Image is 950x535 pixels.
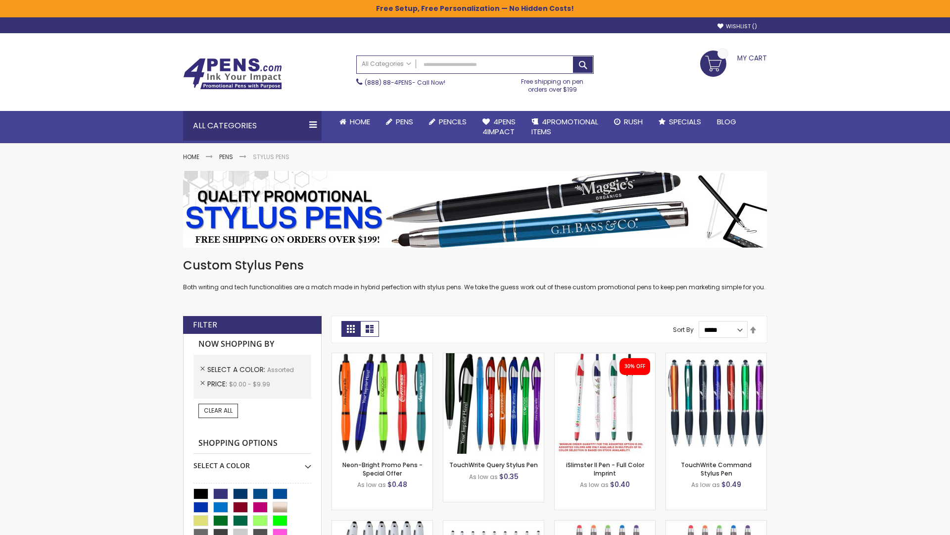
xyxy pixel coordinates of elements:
[193,454,311,471] div: Select A Color
[183,258,767,292] div: Both writing and tech functionalities are a match made in hybrid perfection with stylus pens. We ...
[267,366,294,374] span: Assorted
[198,404,238,418] a: Clear All
[651,111,709,133] a: Specials
[555,353,655,361] a: iSlimster II - Full Color-Assorted
[421,111,475,133] a: Pencils
[332,353,432,454] img: Neon-Bright Promo Pens-Assorted
[709,111,744,133] a: Blog
[357,481,386,489] span: As low as
[439,116,467,127] span: Pencils
[207,379,229,389] span: Price
[499,472,519,481] span: $0.35
[717,23,757,30] a: Wishlist
[669,116,701,127] span: Specials
[606,111,651,133] a: Rush
[624,363,645,370] div: 30% OFF
[332,111,378,133] a: Home
[332,353,432,361] a: Neon-Bright Promo Pens-Assorted
[193,320,217,330] strong: Filter
[207,365,267,374] span: Select A Color
[443,520,544,529] a: Stiletto Advertising Stylus Pens-Assorted
[443,353,544,361] a: TouchWrite Query Stylus Pen-Assorted
[555,353,655,454] img: iSlimster II - Full Color-Assorted
[204,406,233,415] span: Clear All
[341,321,360,337] strong: Grid
[469,473,498,481] span: As low as
[610,480,630,489] span: $0.40
[717,116,736,127] span: Blog
[362,60,411,68] span: All Categories
[523,111,606,143] a: 4PROMOTIONALITEMS
[666,353,766,454] img: TouchWrite Command Stylus Pen-Assorted
[378,111,421,133] a: Pens
[691,481,720,489] span: As low as
[350,116,370,127] span: Home
[721,480,741,489] span: $0.49
[219,153,233,161] a: Pens
[449,461,538,469] a: TouchWrite Query Stylus Pen
[555,520,655,529] a: Islander Softy Gel Pen with Stylus-Assorted
[666,520,766,529] a: Islander Softy Gel with Stylus - ColorJet Imprint-Assorted
[531,116,598,137] span: 4PROMOTIONAL ITEMS
[673,325,694,334] label: Sort By
[332,520,432,529] a: Kimberly Logo Stylus Pens-Assorted
[193,334,311,355] strong: Now Shopping by
[365,78,445,87] span: - Call Now!
[183,111,322,141] div: All Categories
[580,481,609,489] span: As low as
[253,153,289,161] strong: Stylus Pens
[229,380,270,388] span: $0.00 - $9.99
[387,480,407,489] span: $0.48
[183,171,767,248] img: Stylus Pens
[357,56,416,72] a: All Categories
[365,78,412,87] a: (888) 88-4PENS
[666,353,766,361] a: TouchWrite Command Stylus Pen-Assorted
[482,116,516,137] span: 4Pens 4impact
[475,111,523,143] a: 4Pens4impact
[183,153,199,161] a: Home
[183,58,282,90] img: 4Pens Custom Pens and Promotional Products
[624,116,643,127] span: Rush
[342,461,423,477] a: Neon-Bright Promo Pens - Special Offer
[396,116,413,127] span: Pens
[566,461,644,477] a: iSlimster II Pen - Full Color Imprint
[443,353,544,454] img: TouchWrite Query Stylus Pen-Assorted
[511,74,594,94] div: Free shipping on pen orders over $199
[183,258,767,273] h1: Custom Stylus Pens
[681,461,752,477] a: TouchWrite Command Stylus Pen
[193,433,311,454] strong: Shopping Options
